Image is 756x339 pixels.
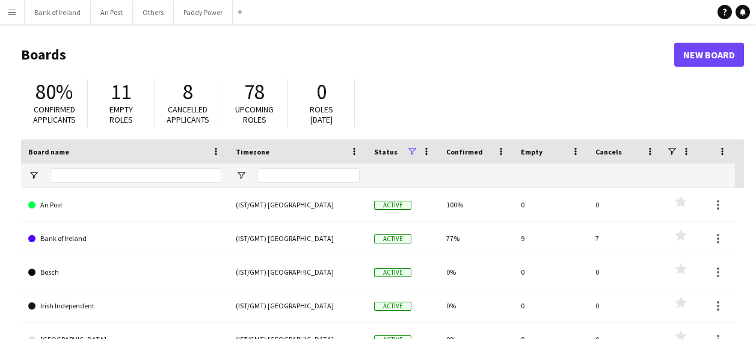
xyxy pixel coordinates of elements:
span: 8 [183,79,193,105]
span: Cancelled applicants [167,104,209,125]
div: 0 [514,255,588,289]
input: Timezone Filter Input [257,168,360,183]
div: 0 [514,188,588,221]
a: Bank of Ireland [28,222,221,255]
button: Bank of Ireland [25,1,91,24]
span: Confirmed applicants [33,104,76,125]
span: Active [374,201,411,210]
button: Others [133,1,174,24]
div: 0 [588,289,663,322]
div: 0% [439,255,514,289]
span: Confirmed [446,147,483,156]
div: (IST/GMT) [GEOGRAPHIC_DATA] [229,188,367,221]
div: (IST/GMT) [GEOGRAPHIC_DATA] [229,222,367,255]
span: Upcoming roles [235,104,274,125]
button: Open Filter Menu [236,170,247,181]
div: 9 [514,222,588,255]
h1: Boards [21,46,674,64]
div: (IST/GMT) [GEOGRAPHIC_DATA] [229,289,367,322]
a: An Post [28,188,221,222]
span: 78 [244,79,265,105]
span: Timezone [236,147,269,156]
div: 77% [439,222,514,255]
span: Board name [28,147,69,156]
span: Cancels [595,147,622,156]
span: Roles [DATE] [310,104,333,125]
button: Paddy Power [174,1,233,24]
span: 11 [111,79,131,105]
span: Active [374,234,411,243]
span: Empty [521,147,542,156]
div: 0 [588,188,663,221]
span: Active [374,302,411,311]
button: Open Filter Menu [28,170,39,181]
span: Active [374,268,411,277]
div: 0 [514,289,588,322]
span: Status [374,147,398,156]
span: 80% [35,79,73,105]
div: 0% [439,289,514,322]
div: 7 [588,222,663,255]
span: Empty roles [109,104,133,125]
button: An Post [91,1,133,24]
a: New Board [674,43,744,67]
div: 100% [439,188,514,221]
div: (IST/GMT) [GEOGRAPHIC_DATA] [229,255,367,289]
a: Irish Independent [28,289,221,323]
div: 0 [588,255,663,289]
input: Board name Filter Input [50,168,221,183]
span: 0 [316,79,327,105]
a: Bosch [28,255,221,289]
